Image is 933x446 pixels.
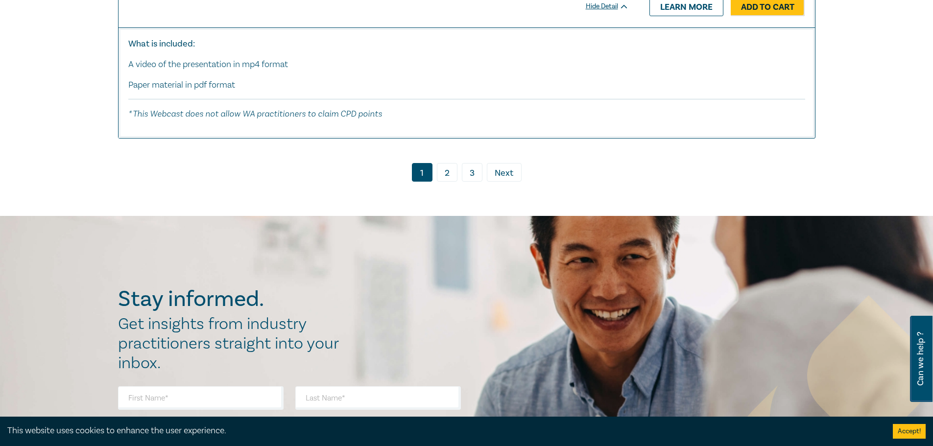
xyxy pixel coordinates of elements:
[128,108,382,118] em: * This Webcast does not allow WA practitioners to claim CPD points
[128,38,195,49] strong: What is included:
[462,163,482,182] a: 3
[437,163,457,182] a: 2
[916,322,925,396] span: Can we help ?
[7,424,878,437] div: This website uses cookies to enhance the user experience.
[128,58,805,71] p: A video of the presentation in mp4 format
[118,314,349,373] h2: Get insights from industry practitioners straight into your inbox.
[487,163,522,182] a: Next
[586,1,640,11] div: Hide Detail
[118,286,349,312] h2: Stay informed.
[495,167,513,180] span: Next
[893,424,926,439] button: Accept cookies
[118,386,284,410] input: First Name*
[128,79,805,92] p: Paper material in pdf format
[412,163,432,182] a: 1
[295,386,461,410] input: Last Name*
